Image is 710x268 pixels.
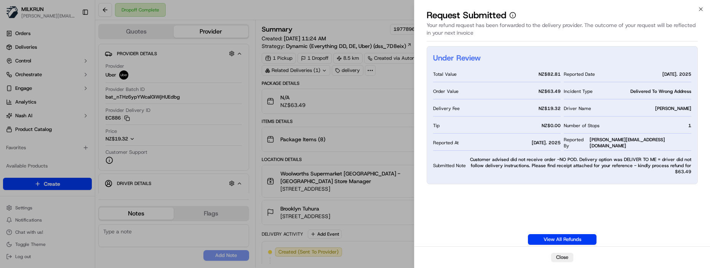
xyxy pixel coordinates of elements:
span: Reported By [564,137,588,149]
span: [DATE]. 2025 [532,140,561,146]
span: NZ$ 0.00 [542,123,561,129]
div: Your refund request has been forwarded to the delivery provider. The outcome of your request will... [427,21,698,41]
span: Driver Name [564,105,591,112]
span: [DATE]. 2025 [662,71,691,77]
span: Customer advised did not receive order -NO POD. Delivery option was DELIVER TO ME = driver did no... [469,156,691,175]
span: Number of Stops [564,123,600,129]
span: Tip [433,123,440,129]
span: Order Value [433,88,459,94]
span: [PERSON_NAME] [655,105,691,112]
span: Incident Type [564,88,593,94]
span: NZ$ 82.81 [539,71,561,77]
span: Delivered To Wrong Address [630,88,691,94]
span: [PERSON_NAME][EMAIL_ADDRESS][DOMAIN_NAME] [590,137,691,149]
span: Submitted Note [433,163,466,169]
p: Request Submitted [427,9,506,21]
span: NZ$ 63.49 [539,88,561,94]
span: Delivery Fee [433,105,460,112]
span: Reported Date [564,71,595,77]
span: Reported At [433,140,459,146]
span: 1 [688,123,691,129]
button: Close [551,253,573,262]
span: NZ$ 19.32 [539,105,561,112]
h2: Under Review [433,53,481,63]
a: View All Refunds [528,234,596,245]
span: Total Value [433,71,457,77]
